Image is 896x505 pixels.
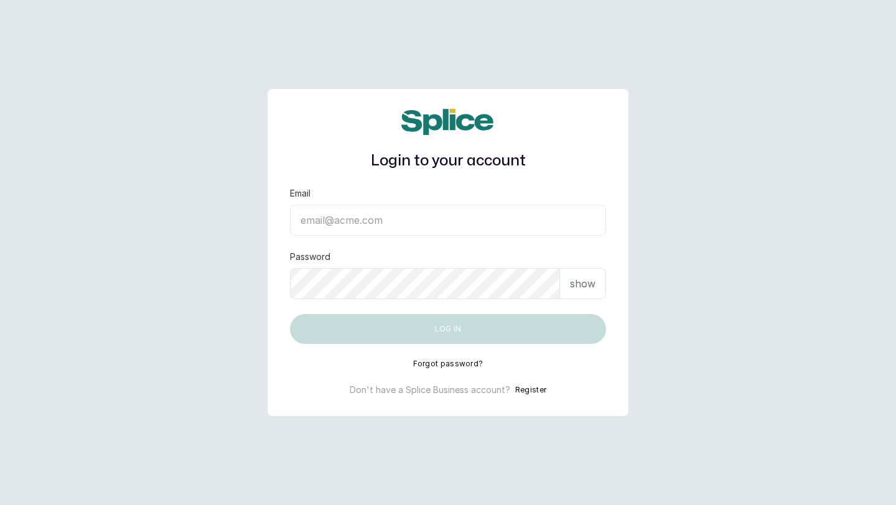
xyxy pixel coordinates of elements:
button: Log in [290,314,606,344]
input: email@acme.com [290,205,606,236]
button: Register [515,384,546,396]
h1: Login to your account [290,150,606,172]
button: Forgot password? [413,359,483,369]
label: Email [290,187,310,200]
p: show [570,276,595,291]
p: Don't have a Splice Business account? [350,384,510,396]
label: Password [290,251,330,263]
